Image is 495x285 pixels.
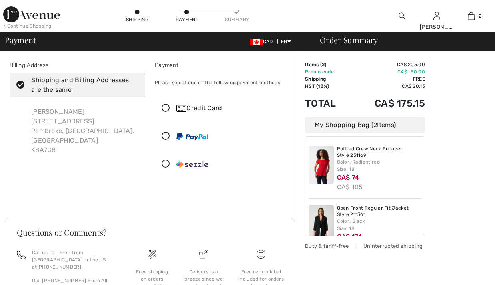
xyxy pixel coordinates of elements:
[337,218,422,232] div: Color: Black Size: 18
[337,233,362,240] span: CA$ 131
[250,39,263,45] img: Canadian Dollar
[433,12,440,20] a: Sign In
[305,75,351,83] td: Shipping
[479,12,481,20] span: 2
[176,133,208,140] img: PayPal
[309,205,334,243] img: Open Front Regular Fit Jacket Style 211361
[155,61,290,69] div: Payment
[309,146,334,184] img: Ruffled Crew Neck Pullover Style 251169
[310,36,490,44] div: Order Summary
[305,242,425,250] div: Duty & tariff-free | Uninterrupted shipping
[337,183,363,191] s: CA$ 105
[225,16,249,23] div: Summary
[148,250,156,259] img: Free shipping on orders over $99
[37,264,81,270] a: [PHONE_NUMBER]
[305,61,351,68] td: Items ( )
[420,23,454,31] div: [PERSON_NAME]
[25,101,145,161] div: [PERSON_NAME] [STREET_ADDRESS] Pembroke, [GEOGRAPHIC_DATA], [GEOGRAPHIC_DATA] K8A7G8
[305,68,351,75] td: Promo code
[31,75,133,95] div: Shipping and Billing Addresses are the same
[17,228,283,236] h3: Questions or Comments?
[351,68,425,75] td: CA$ -50.00
[3,22,52,30] div: < Continue Shopping
[351,75,425,83] td: Free
[257,250,265,259] img: Free shipping on orders over $99
[305,83,351,90] td: HST (13%)
[3,6,60,22] img: 1ère Avenue
[199,250,208,259] img: Delivery is a breeze since we pay the duties!
[32,249,117,271] p: Call us Toll-Free from [GEOGRAPHIC_DATA] or the US at
[305,90,351,117] td: Total
[5,36,36,44] span: Payment
[155,73,290,93] div: Please select one of the following payment methods
[322,62,325,67] span: 2
[175,16,199,23] div: Payment
[10,61,145,69] div: Billing Address
[351,61,425,68] td: CA$ 205.00
[176,105,186,112] img: Credit Card
[305,117,425,133] div: My Shopping Bag ( Items)
[351,83,425,90] td: CA$ 20.15
[373,121,377,129] span: 2
[433,11,440,21] img: My Info
[337,146,422,158] a: Ruffled Crew Neck Pullover Style 251169
[125,16,149,23] div: Shipping
[250,39,276,44] span: CAD
[17,251,26,259] img: call
[337,158,422,173] div: Color: Radiant red Size: 18
[337,205,422,218] a: Open Front Regular Fit Jacket Style 211361
[351,90,425,117] td: CA$ 175.15
[337,174,359,181] span: CA$ 74
[176,103,285,113] div: Credit Card
[468,11,475,21] img: My Bag
[176,160,208,168] img: Sezzle
[281,39,291,44] span: EN
[454,11,488,21] a: 2
[399,11,405,21] img: search the website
